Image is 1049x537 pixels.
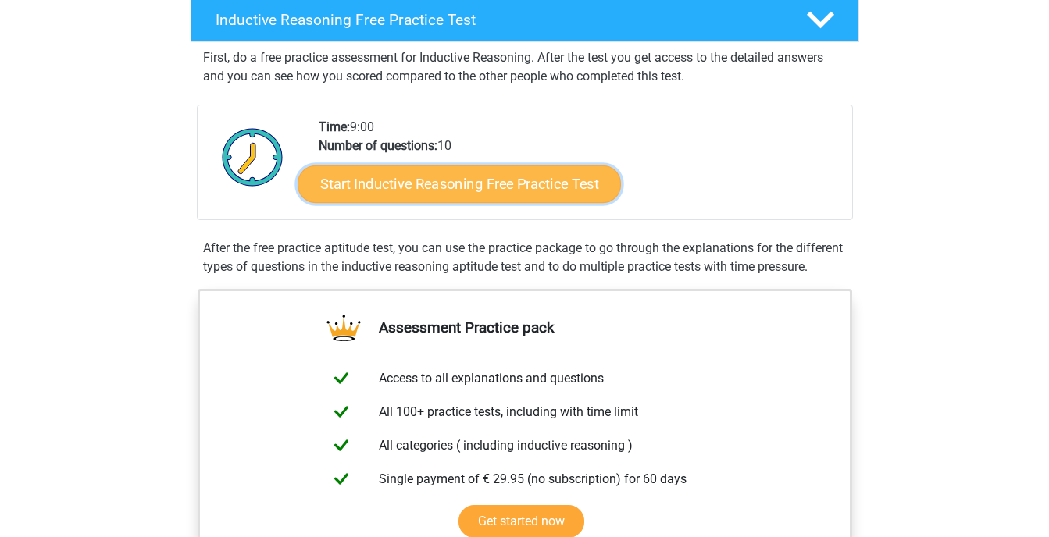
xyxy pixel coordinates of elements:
b: Number of questions: [319,138,437,153]
b: Time: [319,119,350,134]
p: First, do a free practice assessment for Inductive Reasoning. After the test you get access to th... [203,48,847,86]
div: After the free practice aptitude test, you can use the practice package to go through the explana... [197,239,853,276]
img: Clock [213,118,292,196]
div: 9:00 10 [307,118,851,219]
a: Start Inductive Reasoning Free Practice Test [298,165,621,202]
h4: Inductive Reasoning Free Practice Test [216,11,781,29]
